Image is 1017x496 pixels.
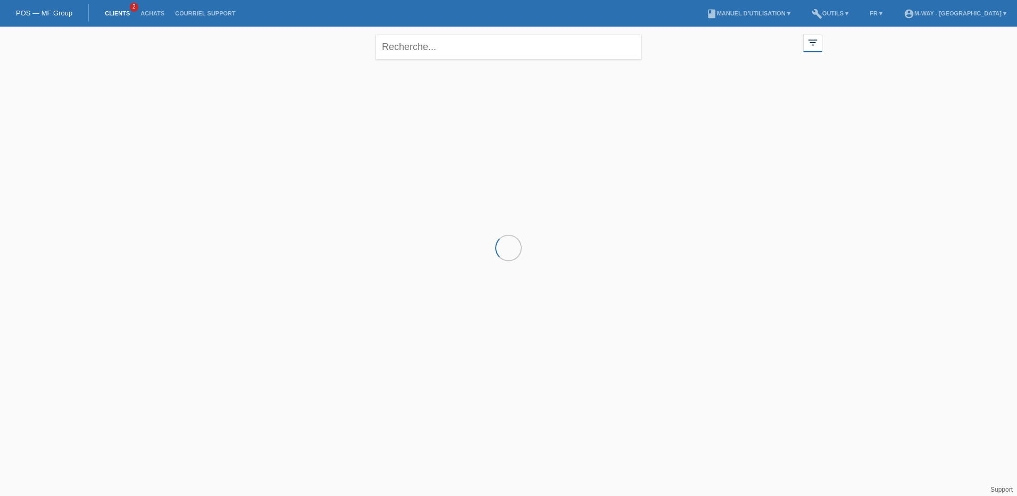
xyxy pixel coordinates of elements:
[990,486,1013,493] a: Support
[135,10,170,16] a: Achats
[701,10,796,16] a: bookManuel d’utilisation ▾
[807,37,819,48] i: filter_list
[16,9,72,17] a: POS — MF Group
[706,9,717,19] i: book
[904,9,914,19] i: account_circle
[898,10,1012,16] a: account_circlem-way - [GEOGRAPHIC_DATA] ▾
[812,9,822,19] i: build
[99,10,135,16] a: Clients
[376,35,641,60] input: Recherche...
[864,10,888,16] a: FR ▾
[806,10,854,16] a: buildOutils ▾
[130,3,138,12] span: 2
[170,10,240,16] a: Courriel Support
